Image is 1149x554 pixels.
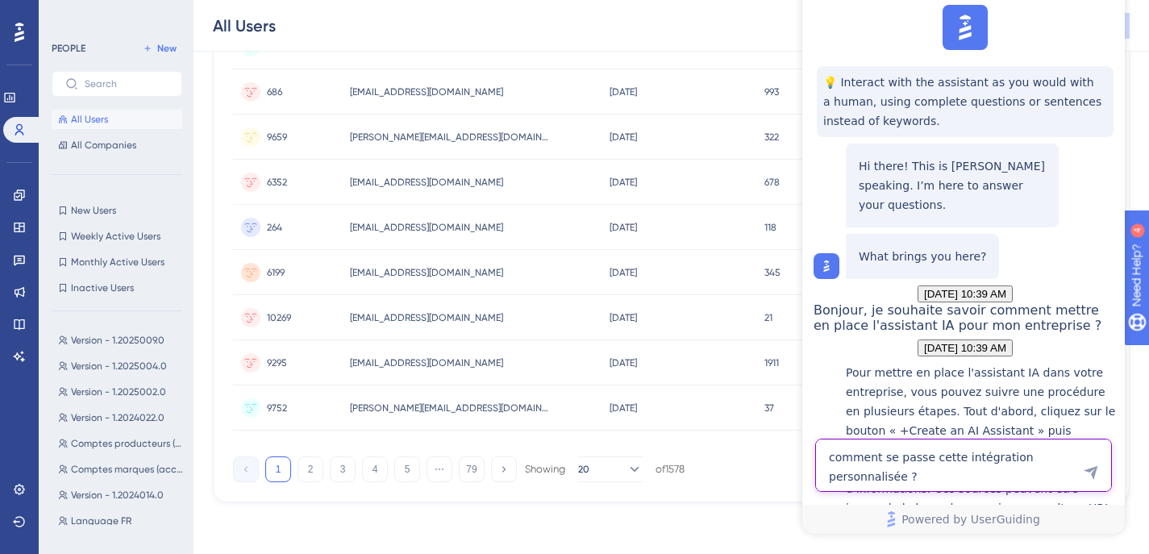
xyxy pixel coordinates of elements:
span: Monthly Active Users [71,256,164,269]
button: Version - 1.2025002.0 [52,382,192,402]
button: New [137,39,182,58]
span: [PERSON_NAME][EMAIL_ADDRESS][DOMAIN_NAME] [350,131,552,144]
div: 4 [112,8,117,21]
span: 1911 [764,356,779,369]
span: Version - 1.2025002.0 [71,385,166,398]
time: [DATE] [610,357,637,369]
div: All Users [213,15,276,37]
span: 322 [764,131,779,144]
div: of 1578 [656,462,685,477]
time: [DATE] [610,86,637,98]
button: Inactive Users [52,278,182,298]
button: 1 [265,456,291,482]
span: [EMAIL_ADDRESS][DOMAIN_NAME] [350,311,503,324]
span: Weekly Active Users [71,230,160,243]
textarea: AI Assistant Text Input [13,466,310,519]
span: New Users [71,204,116,217]
span: 6199 [267,266,285,279]
time: [DATE] [610,402,637,414]
span: [EMAIL_ADDRESS][DOMAIN_NAME] [350,85,503,98]
button: 2 [298,456,323,482]
span: 9295 [267,356,287,369]
button: New Users [52,201,182,220]
button: 3 [330,456,356,482]
div: Showing [525,462,565,477]
time: [DATE] [610,177,637,188]
span: 9752 [267,402,287,414]
span: Version - 1.2025009.0 [71,334,164,347]
span: 264 [267,221,282,234]
button: Version - 1.2025004.0 [52,356,192,376]
div: PEOPLE [52,42,85,55]
time: [DATE] [610,131,637,143]
span: All Companies [71,139,136,152]
button: Version - 1.2024014.0 [52,485,192,505]
span: 118 [764,221,776,234]
button: Version - 1.2024022.0 [52,408,192,427]
button: 5 [394,456,420,482]
span: [PERSON_NAME][EMAIL_ADDRESS][DOMAIN_NAME] [350,402,552,414]
span: 993 [764,85,779,98]
button: All Companies [52,135,182,155]
button: ⋯ [427,456,452,482]
button: Version - 1.2025009.0 [52,331,192,350]
time: [DATE] [610,222,637,233]
span: All Users [71,113,108,126]
time: [DATE] [610,267,637,278]
span: [EMAIL_ADDRESS][DOMAIN_NAME] [350,176,503,189]
span: Language FR [71,514,131,527]
button: Comptes marques (accounttype 10) [52,460,192,479]
span: 9659 [267,131,287,144]
button: Language FR [52,511,192,531]
span: 686 [267,85,282,98]
span: 10269 [267,311,291,324]
span: 20 [578,463,589,476]
button: Monthly Active Users [52,252,182,272]
span: 6352 [267,176,287,189]
button: 4 [362,456,388,482]
span: Version - 1.2024014.0 [71,489,164,502]
span: 345 [764,266,781,279]
button: 20 [578,456,643,482]
span: Inactive Users [71,281,134,294]
time: [DATE] [610,312,637,323]
button: Comptes producteurs (accounttype 20) [52,434,192,453]
button: All Users [52,110,182,129]
span: Version - 1.2025004.0 [71,360,167,373]
span: Comptes marques (accounttype 10) [71,463,185,476]
time: [DATE] [610,41,637,52]
input: Search [85,78,169,90]
span: 678 [764,176,780,189]
span: [EMAIL_ADDRESS][DOMAIN_NAME] [350,221,503,234]
span: Comptes producteurs (accounttype 20) [71,437,185,450]
button: Weekly Active Users [52,227,182,246]
span: [EMAIL_ADDRESS][DOMAIN_NAME] [350,266,503,279]
span: [EMAIL_ADDRESS][DOMAIN_NAME] [350,356,503,369]
span: Version - 1.2024022.0 [71,411,164,424]
span: New [157,42,177,55]
span: 37 [764,402,774,414]
button: 79 [459,456,485,482]
span: 21 [764,311,772,324]
div: Send Message [281,492,297,508]
span: Need Help? [38,4,101,23]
